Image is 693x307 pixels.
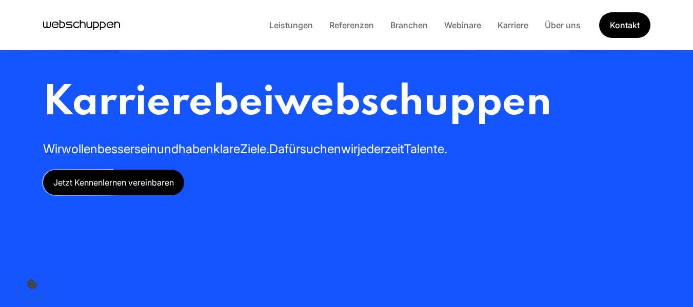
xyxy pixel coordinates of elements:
[43,17,120,33] a: Hauptseite besuchen
[179,141,213,156] span: haben
[213,141,240,156] span: klare
[269,141,300,156] span: Dafür
[19,271,45,297] button: Cookie-Einstellungen öffnen
[300,141,341,156] span: suchen
[43,141,62,156] span: Wir
[157,141,179,156] span: und
[341,141,358,156] span: wir
[261,20,321,30] a: Leistungen
[212,83,274,124] span: bei
[436,20,489,30] a: Webinare
[134,141,157,156] span: sein
[97,141,134,156] span: besser
[382,20,436,30] a: Branchen
[62,141,97,156] span: wollen
[599,12,650,38] a: Get Started
[404,141,447,156] span: Talente.
[489,20,537,30] a: Karriere
[358,141,404,156] span: jederzeit
[321,20,382,30] a: Referenzen
[240,141,269,156] span: Ziele.
[43,170,184,195] a: Jetzt Kennenlernen vereinbaren
[537,20,589,30] a: Über uns
[43,83,212,124] span: Karriere
[274,83,551,124] span: webschuppen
